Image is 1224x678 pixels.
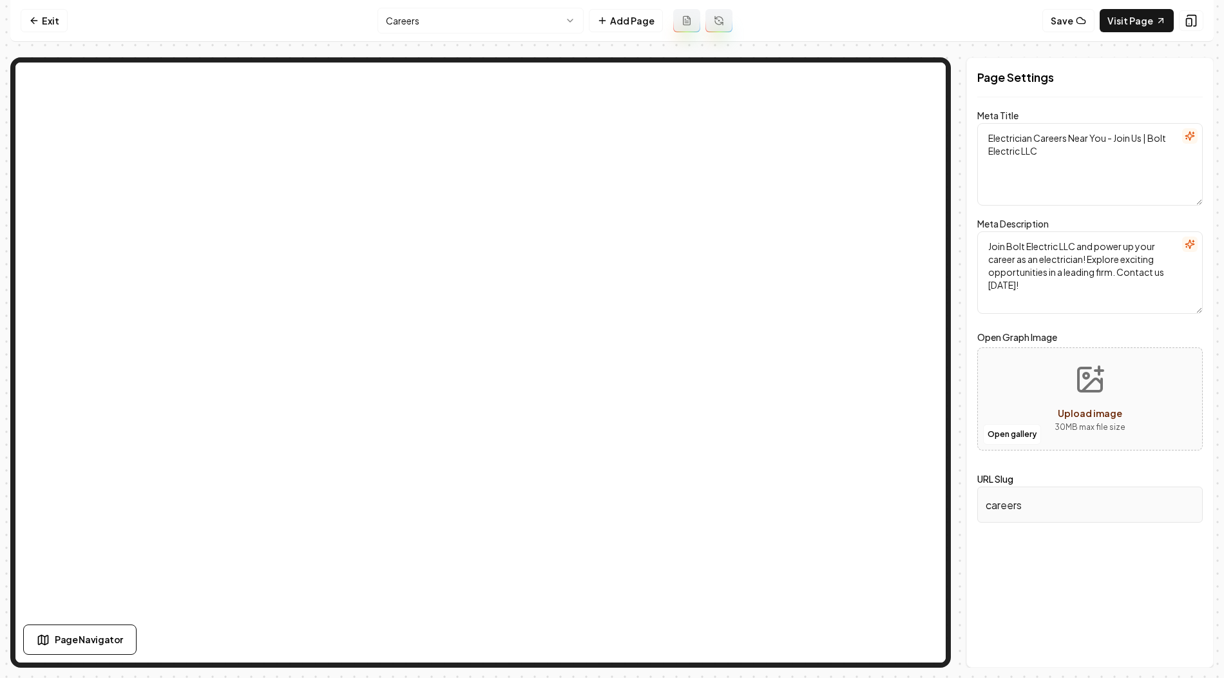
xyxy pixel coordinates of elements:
button: Add admin page prompt [673,9,700,32]
span: Page Navigator [55,633,123,646]
a: Visit Page [1100,9,1174,32]
label: Meta Title [977,110,1018,121]
a: Exit [21,9,68,32]
button: Open gallery [983,424,1041,445]
button: Save [1042,9,1095,32]
h2: Page Settings [977,68,1203,86]
p: 30 MB max file size [1055,421,1125,434]
label: Meta Description [977,218,1049,229]
button: Upload image [1044,354,1136,444]
button: Add Page [589,9,663,32]
span: Upload image [1058,407,1122,419]
button: Regenerate page [705,9,732,32]
label: Open Graph Image [977,329,1203,345]
label: URL Slug [977,473,1013,485]
button: Page Navigator [23,625,137,655]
